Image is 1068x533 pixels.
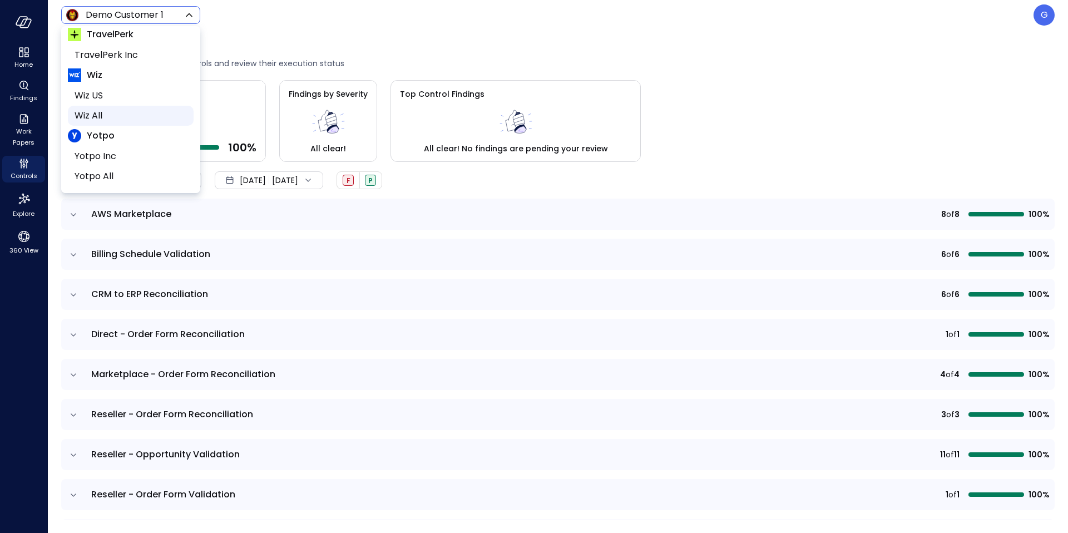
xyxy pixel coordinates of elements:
span: Yotpo All [75,170,185,183]
li: Wiz All [68,106,194,126]
span: TravelPerk [87,28,133,41]
span: Wiz US [75,89,185,102]
li: Yotpo Inc [68,146,194,166]
span: Yotpo Inc [75,150,185,163]
img: Yotpo [68,129,81,142]
li: Wiz US [68,86,194,106]
img: TravelPerk [68,28,81,41]
span: Wiz All [75,109,185,122]
span: TravelPerk Inc [75,48,185,62]
span: Wiz [87,68,102,82]
span: Yotpo [87,129,115,142]
li: TravelPerk Inc [68,45,194,65]
img: Wiz [68,68,81,82]
li: Yotpo All [68,166,194,186]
